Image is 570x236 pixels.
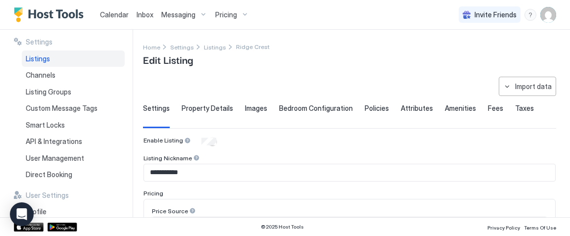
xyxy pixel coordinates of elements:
a: User Management [22,150,125,167]
span: Breadcrumb [236,43,270,50]
div: Breadcrumb [204,42,226,52]
a: Custom Message Tags [22,100,125,117]
span: User Management [26,154,84,163]
a: Privacy Policy [487,222,520,232]
span: Calendar [100,10,129,19]
span: Policies [365,104,389,113]
a: Direct Booking [22,166,125,183]
span: Property Details [182,104,233,113]
a: Home [143,42,160,52]
span: Attributes [401,104,433,113]
span: Messaging [161,10,195,19]
span: Listing Groups [26,88,71,96]
span: Listings [26,54,50,63]
a: Host Tools Logo [14,7,88,22]
a: Settings [170,42,194,52]
a: Calendar [100,9,129,20]
span: Smart Locks [26,121,65,130]
a: Profile [22,203,125,220]
span: © 2025 Host Tools [261,224,304,230]
div: Breadcrumb [143,42,160,52]
span: Custom Message Tags [26,104,97,113]
a: Channels [22,67,125,84]
div: User profile [540,7,556,23]
a: App Store [14,223,44,232]
span: Inbox [137,10,153,19]
span: Bedroom Configuration [279,104,353,113]
span: Privacy Policy [487,225,520,231]
a: Smart Locks [22,117,125,134]
span: Settings [170,44,194,51]
div: menu [524,9,536,21]
span: Amenities [445,104,476,113]
span: Price Source [152,207,188,215]
a: Inbox [137,9,153,20]
div: Import data [515,81,552,92]
span: Channels [26,71,55,80]
span: Enable Listing [143,137,183,144]
span: Settings [143,104,170,113]
div: Open Intercom Messenger [10,202,34,226]
span: Settings [26,38,52,47]
div: Breadcrumb [170,42,194,52]
a: Listings [204,42,226,52]
a: API & Integrations [22,133,125,150]
span: User Settings [26,191,69,200]
span: Home [143,44,160,51]
span: Images [245,104,267,113]
span: Fees [488,104,503,113]
span: Invite Friends [475,10,517,19]
span: Pricing [143,189,163,197]
span: Taxes [515,104,534,113]
span: Direct Booking [26,170,72,179]
span: Pricing [215,10,237,19]
a: Terms Of Use [524,222,556,232]
span: Listings [204,44,226,51]
span: Terms Of Use [524,225,556,231]
span: Profile [26,207,47,216]
span: Edit Listing [143,52,193,67]
a: Google Play Store [47,223,77,232]
span: API & Integrations [26,137,82,146]
button: Import data [499,77,556,96]
a: Listings [22,50,125,67]
a: Listing Groups [22,84,125,100]
span: Listing Nickname [143,154,192,162]
input: Input Field [144,164,555,181]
